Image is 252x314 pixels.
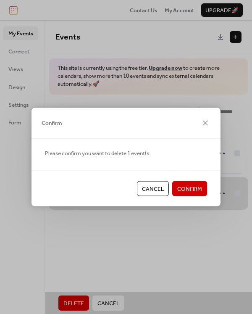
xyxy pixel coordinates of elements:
button: Confirm [172,181,207,196]
span: Cancel [142,185,164,193]
button: Cancel [137,181,169,196]
span: Confirm [177,185,202,193]
span: Please confirm you want to delete 1 event(s. [45,149,150,157]
span: Confirm [42,119,62,127]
